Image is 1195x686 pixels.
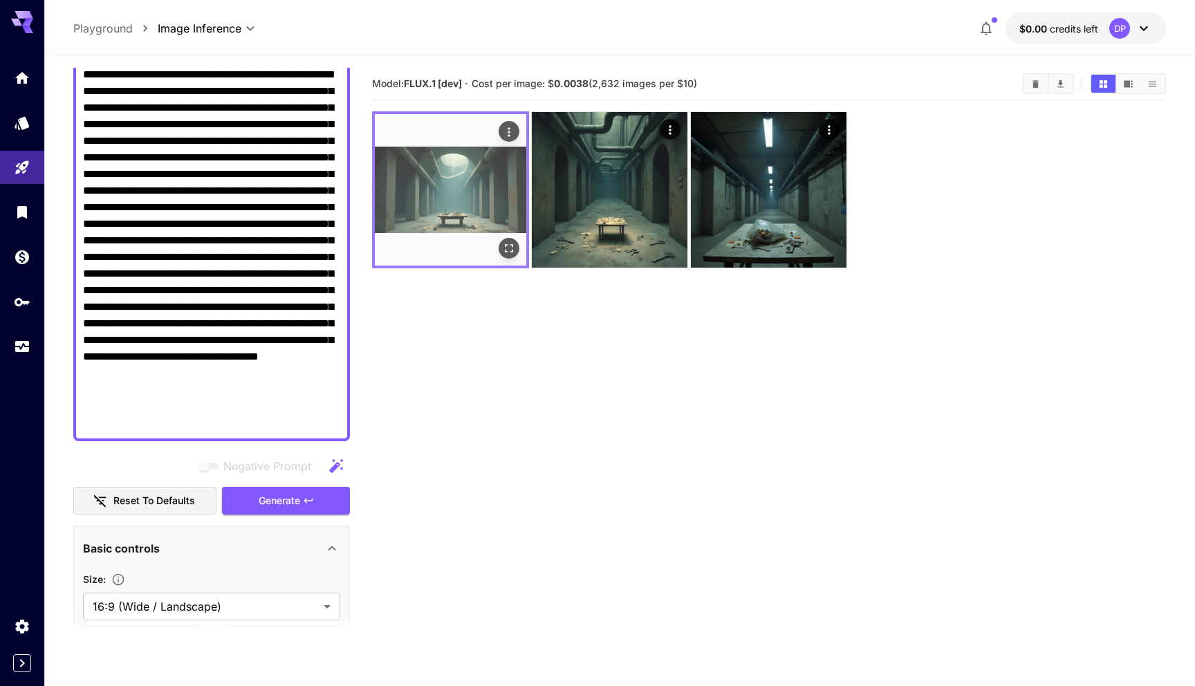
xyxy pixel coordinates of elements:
[83,540,160,557] p: Basic controls
[1019,21,1098,36] div: $0.00
[1048,75,1073,93] button: Download All
[73,20,133,37] a: Playground
[1109,18,1130,39] div: DP
[499,121,519,142] div: Actions
[404,77,462,89] b: FLUX.1 [dev]
[73,20,158,37] nav: breadcrumb
[13,654,31,672] button: Expand sidebar
[106,573,131,586] button: Adjust the dimensions of the generated image by specifying its width and height in pixels, or sel...
[1023,75,1048,93] button: Clear Images
[14,618,30,635] div: Settings
[819,119,840,140] div: Actions
[158,20,241,37] span: Image Inference
[465,75,468,92] p: ·
[83,532,340,565] div: Basic controls
[14,293,30,310] div: API Keys
[660,119,680,140] div: Actions
[83,573,106,585] span: Size :
[554,77,589,89] b: 0.0038
[1140,75,1165,93] button: Show images in list view
[1116,75,1140,93] button: Show images in video view
[372,77,462,89] span: Model:
[532,112,687,268] img: 2Q==
[14,248,30,266] div: Wallet
[14,203,30,221] div: Library
[73,487,217,515] button: Reset to defaults
[223,458,311,474] span: Negative Prompt
[14,159,30,176] div: Playground
[1019,23,1050,35] span: $0.00
[196,457,322,474] span: Negative prompts are not compatible with the selected model.
[14,69,30,86] div: Home
[1050,23,1098,35] span: credits left
[1090,73,1166,94] div: Show images in grid viewShow images in video viewShow images in list view
[14,338,30,355] div: Usage
[14,114,30,131] div: Models
[472,77,697,89] span: Cost per image: $ (2,632 images per $10)
[375,114,526,266] img: 9k=
[1022,73,1074,94] div: Clear ImagesDownload All
[499,238,519,259] div: Open in fullscreen
[93,598,318,615] span: 16:9 (Wide / Landscape)
[1091,75,1115,93] button: Show images in grid view
[259,492,300,510] span: Generate
[222,487,349,515] button: Generate
[691,112,846,268] img: 2Q==
[1006,12,1166,44] button: $0.00DP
